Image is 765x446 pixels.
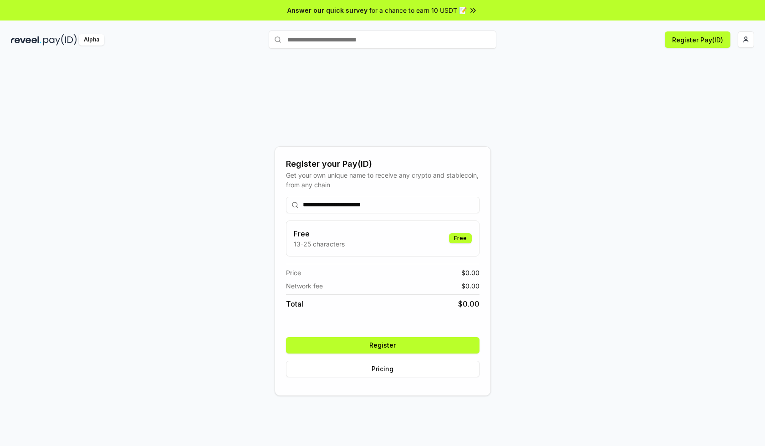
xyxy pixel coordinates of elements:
span: Answer our quick survey [287,5,367,15]
span: $ 0.00 [458,298,479,309]
div: Free [449,233,472,243]
span: $ 0.00 [461,268,479,277]
button: Register Pay(ID) [665,31,730,48]
div: Get your own unique name to receive any crypto and stablecoin, from any chain [286,170,479,190]
h3: Free [294,228,345,239]
span: Network fee [286,281,323,291]
p: 13-25 characters [294,239,345,249]
span: Total [286,298,303,309]
div: Alpha [79,34,104,46]
span: for a chance to earn 10 USDT 📝 [369,5,467,15]
button: Register [286,337,479,354]
span: $ 0.00 [461,281,479,291]
div: Register your Pay(ID) [286,158,479,170]
img: pay_id [43,34,77,46]
span: Price [286,268,301,277]
button: Pricing [286,361,479,377]
img: reveel_dark [11,34,41,46]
